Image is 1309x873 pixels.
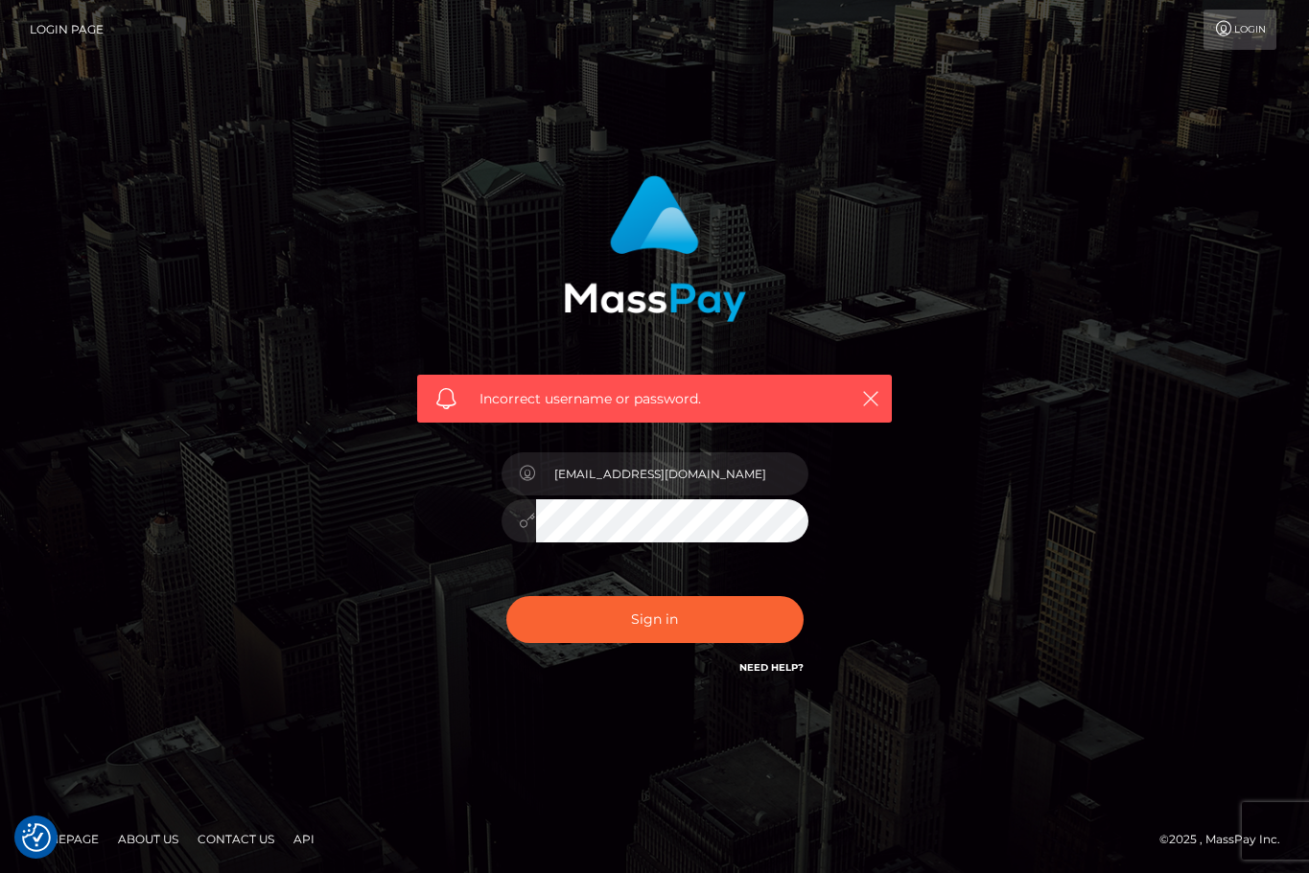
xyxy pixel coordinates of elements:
[1204,10,1276,50] a: Login
[21,824,106,854] a: Homepage
[479,389,830,409] span: Incorrect username or password.
[564,175,746,322] img: MassPay Login
[110,824,186,854] a: About Us
[22,823,51,852] img: Revisit consent button
[536,452,808,495] input: Username...
[30,10,104,50] a: Login Page
[1159,829,1295,850] div: © 2025 , MassPay Inc.
[506,596,804,643] button: Sign in
[739,661,804,674] a: Need Help?
[286,824,322,854] a: API
[190,824,282,854] a: Contact Us
[22,823,51,852] button: Consent Preferences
